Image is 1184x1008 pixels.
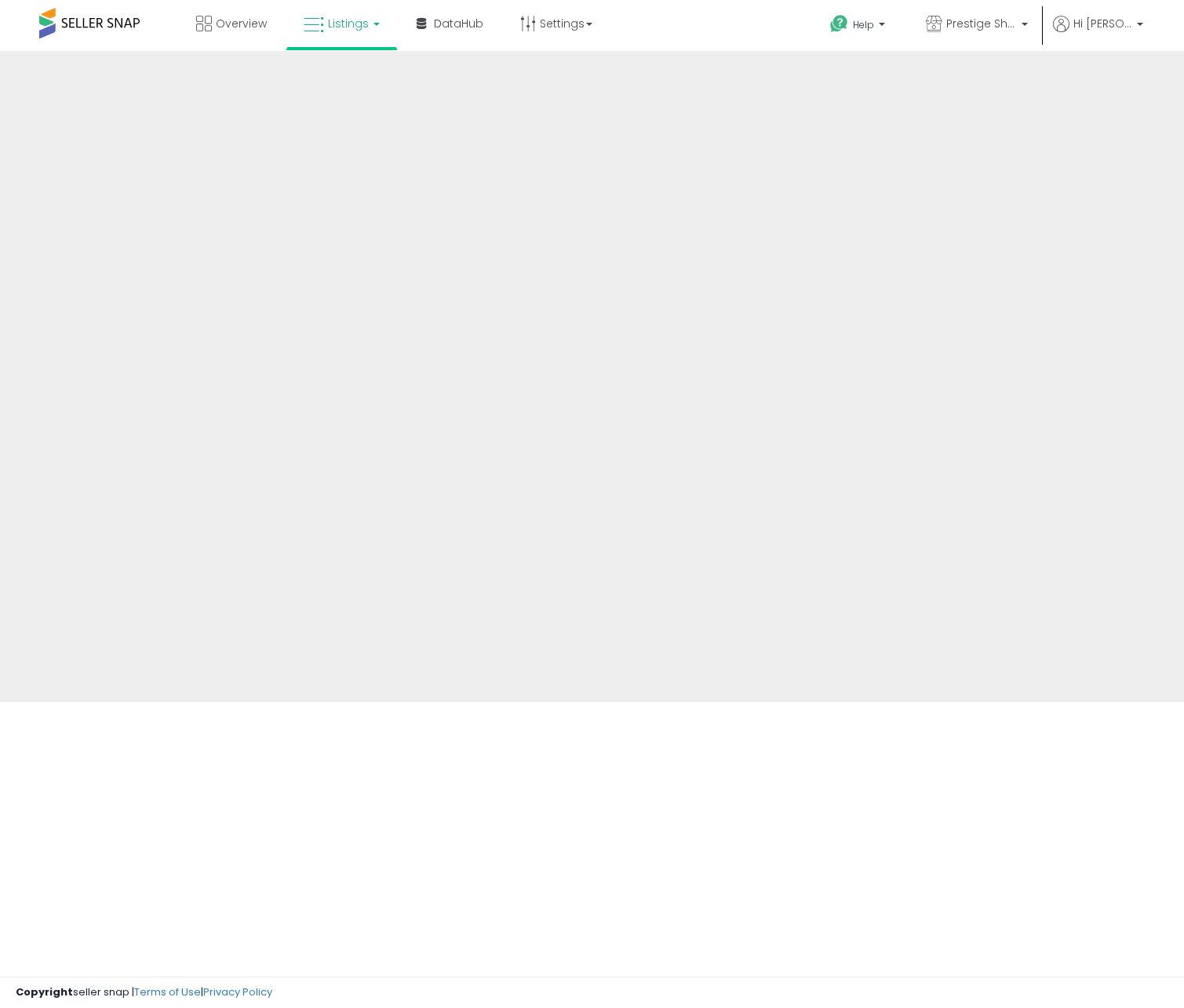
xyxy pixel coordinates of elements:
span: Listings [328,16,369,31]
span: DataHub [434,16,483,31]
span: Prestige Shop LLC [946,16,1017,31]
span: Help [853,18,874,31]
span: Hi [PERSON_NAME] [1073,16,1132,31]
a: Help [818,2,901,51]
i: Get Help [829,14,849,34]
a: Hi [PERSON_NAME] [1053,16,1143,51]
span: Overview [216,16,267,31]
